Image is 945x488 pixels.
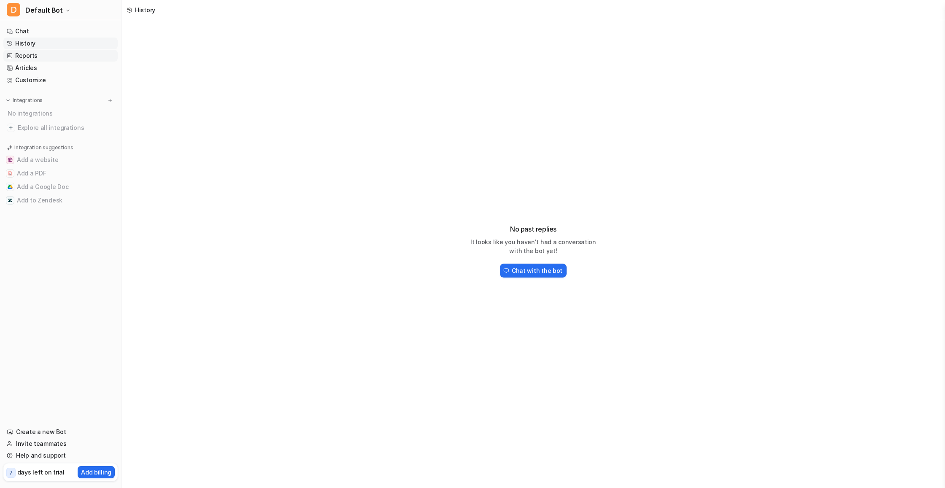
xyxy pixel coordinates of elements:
span: D [7,3,20,16]
img: Add a website [8,157,13,162]
a: Articles [3,62,118,74]
button: Add to ZendeskAdd to Zendesk [3,194,118,207]
img: Add a PDF [8,171,13,176]
span: Explore all integrations [18,121,114,135]
a: Explore all integrations [3,122,118,134]
p: Integrations [13,97,43,104]
div: No integrations [5,106,118,120]
a: Help and support [3,450,118,461]
a: Chat [3,25,118,37]
button: Add billing [78,466,115,478]
a: Invite teammates [3,438,118,450]
p: 7 [9,469,13,477]
img: Add to Zendesk [8,198,13,203]
h2: Chat with the bot [512,266,562,275]
button: Add a PDFAdd a PDF [3,167,118,180]
p: It looks like you haven't had a conversation with the bot yet! [466,237,601,255]
a: History [3,38,118,49]
button: Integrations [3,96,45,105]
a: Customize [3,74,118,86]
button: Add a Google DocAdd a Google Doc [3,180,118,194]
img: expand menu [5,97,11,103]
img: explore all integrations [7,124,15,132]
p: Add billing [81,468,111,477]
div: History [135,5,155,14]
a: Create a new Bot [3,426,118,438]
p: days left on trial [17,468,65,477]
img: menu_add.svg [107,97,113,103]
button: Add a websiteAdd a website [3,153,118,167]
span: Default Bot [25,4,63,16]
img: Add a Google Doc [8,184,13,189]
h3: No past replies [466,224,601,234]
button: Chat with the bot [500,264,567,278]
a: Reports [3,50,118,62]
p: Integration suggestions [14,144,73,151]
